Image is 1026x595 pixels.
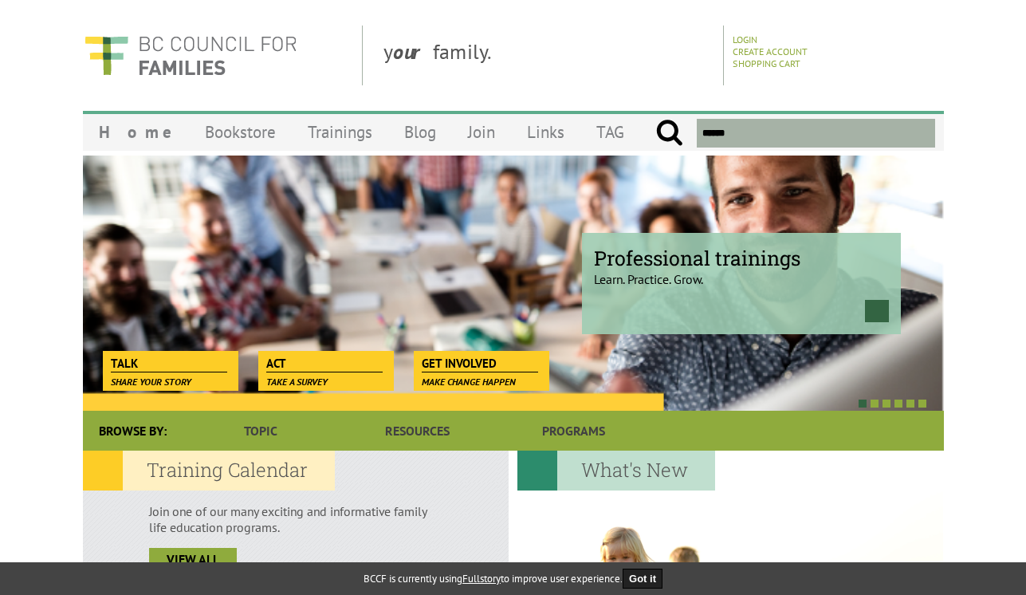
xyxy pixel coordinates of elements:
[388,113,452,151] a: Blog
[733,57,800,69] a: Shopping Cart
[149,548,237,570] a: view all
[655,119,683,148] input: Submit
[517,451,715,491] h2: What's New
[594,245,889,271] span: Professional trainings
[83,451,335,491] h2: Training Calendar
[111,355,228,372] span: Talk
[83,411,183,451] div: Browse By:
[149,503,443,535] p: Join one of our many exciting and informative family life education programs.
[371,26,724,85] div: y family.
[733,45,808,57] a: Create Account
[594,258,889,287] p: Learn. Practice. Grow.
[258,351,391,373] a: Act Take a survey
[183,411,339,451] a: Topic
[422,376,516,388] span: Make change happen
[189,113,292,151] a: Bookstore
[511,113,580,151] a: Links
[111,376,191,388] span: Share your story
[414,351,547,373] a: Get Involved Make change happen
[580,113,640,151] a: TAG
[422,355,539,372] span: Get Involved
[103,351,236,373] a: Talk Share your story
[292,113,388,151] a: Trainings
[266,355,383,372] span: Act
[452,113,511,151] a: Join
[462,572,501,585] a: Fullstory
[339,411,495,451] a: Resources
[266,376,328,388] span: Take a survey
[495,411,651,451] a: Programs
[83,113,189,151] a: Home
[623,569,662,589] button: Got it
[393,38,433,65] strong: our
[83,26,298,85] img: BC Council for FAMILIES
[733,33,757,45] a: Login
